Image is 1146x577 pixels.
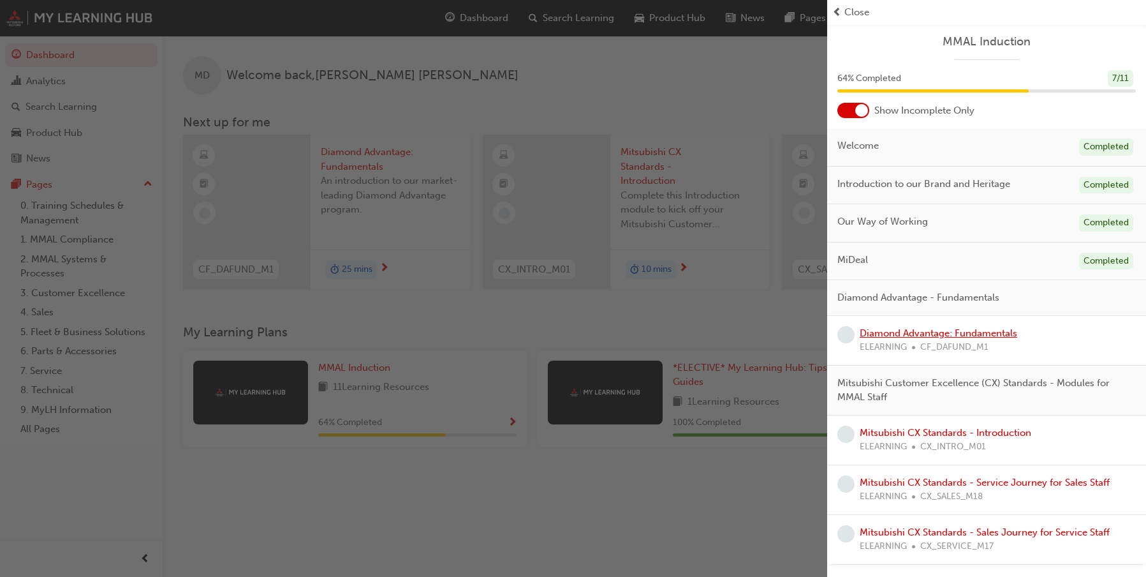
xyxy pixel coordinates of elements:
[837,139,879,153] span: Welcome
[837,34,1136,49] a: MMAL Induction
[860,340,907,355] span: ELEARNING
[832,5,842,20] span: prev-icon
[1079,253,1133,270] div: Completed
[920,340,988,355] span: CF_DAFUND_M1
[1079,214,1133,232] div: Completed
[860,527,1110,538] a: Mitsubishi CX Standards - Sales Journey for Service Staff
[837,214,928,229] span: Our Way of Working
[837,326,855,343] span: learningRecordVerb_NONE-icon
[1079,177,1133,194] div: Completed
[920,539,994,554] span: CX_SERVICE_M17
[860,440,907,454] span: ELEARNING
[920,490,983,504] span: CX_SALES_M18
[837,476,855,493] span: learningRecordVerb_NONE-icon
[1108,70,1133,87] div: 7 / 11
[837,376,1126,405] span: Mitsubishi Customer Excellence (CX) Standards - Modules for MMAL Staff
[860,490,907,504] span: ELEARNING
[837,290,999,305] span: Diamond Advantage - Fundamentals
[837,253,868,267] span: MiDeal
[837,71,901,86] span: 64 % Completed
[844,5,869,20] span: Close
[860,327,1017,339] a: Diamond Advantage: Fundamentals
[860,427,1031,438] a: Mitsubishi CX Standards - Introduction
[837,177,1010,191] span: Introduction to our Brand and Heritage
[860,539,907,554] span: ELEARNING
[920,440,986,454] span: CX_INTRO_M01
[874,103,974,118] span: Show Incomplete Only
[832,5,1141,20] button: prev-iconClose
[1079,139,1133,156] div: Completed
[837,426,855,443] span: learningRecordVerb_NONE-icon
[837,525,855,543] span: learningRecordVerb_NONE-icon
[860,477,1110,488] a: Mitsubishi CX Standards - Service Journey for Sales Staff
